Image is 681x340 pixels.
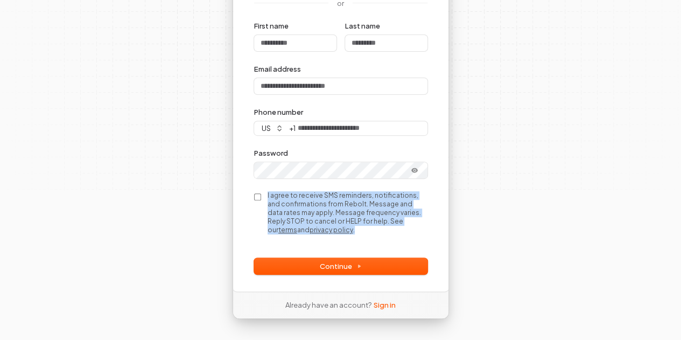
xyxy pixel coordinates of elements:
label: Phone number [254,107,303,117]
a: privacy policy [310,226,353,234]
a: terms [278,226,297,234]
button: Continue [254,258,427,274]
span: Already have an account? [285,300,371,310]
label: First name [254,21,289,31]
span: Continue [320,261,362,271]
label: Last name [345,21,380,31]
label: I agree to receive SMS reminders, notifications, and confirmations from Rebolt. Message and data ... [268,191,427,234]
a: Sign in [374,300,396,310]
button: Show password [404,164,425,177]
label: Password [254,148,288,158]
button: us [254,121,288,135]
label: Email address [254,64,301,74]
